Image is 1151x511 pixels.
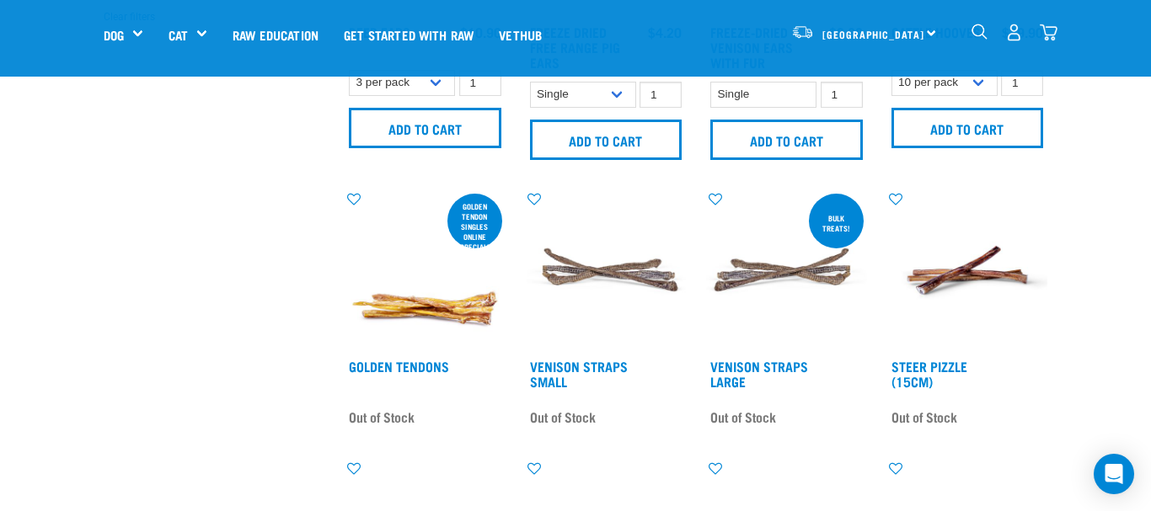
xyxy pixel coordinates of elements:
a: Steer Pizzle (15cm) [891,362,967,385]
span: Out of Stock [349,404,415,429]
input: Add to cart [530,120,683,160]
a: Cat [169,25,188,45]
img: Raw Essentials Steer Pizzle 15cm [887,190,1048,351]
a: Vethub [486,1,554,68]
span: Out of Stock [710,404,776,429]
img: home-icon@2x.png [1040,24,1057,41]
span: [GEOGRAPHIC_DATA] [822,31,924,37]
img: user.png [1005,24,1023,41]
div: Open Intercom Messenger [1094,454,1134,494]
div: BULK TREATS! [809,205,864,241]
input: Add to cart [891,108,1044,148]
input: Add to cart [349,108,501,148]
a: Raw Education [220,1,331,68]
div: Golden Tendon singles online special! [447,194,502,259]
img: home-icon-1@2x.png [972,24,988,40]
span: Out of Stock [530,404,596,429]
img: Stack of 3 Venison Straps Treats for Pets [706,190,867,351]
img: van-moving.png [791,24,814,40]
a: Dog [104,25,124,45]
input: 1 [640,82,682,108]
a: Get started with Raw [331,1,486,68]
input: Add to cart [710,120,863,160]
span: Out of Stock [891,404,957,429]
a: Venison Straps Small [530,362,628,385]
input: 1 [459,70,501,96]
img: 1293 Golden Tendons 01 [345,190,506,351]
a: Golden Tendons [349,362,449,370]
input: 1 [1001,70,1043,96]
img: Venison Straps [526,190,687,351]
a: Venison Straps Large [710,362,808,385]
input: 1 [821,82,863,108]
